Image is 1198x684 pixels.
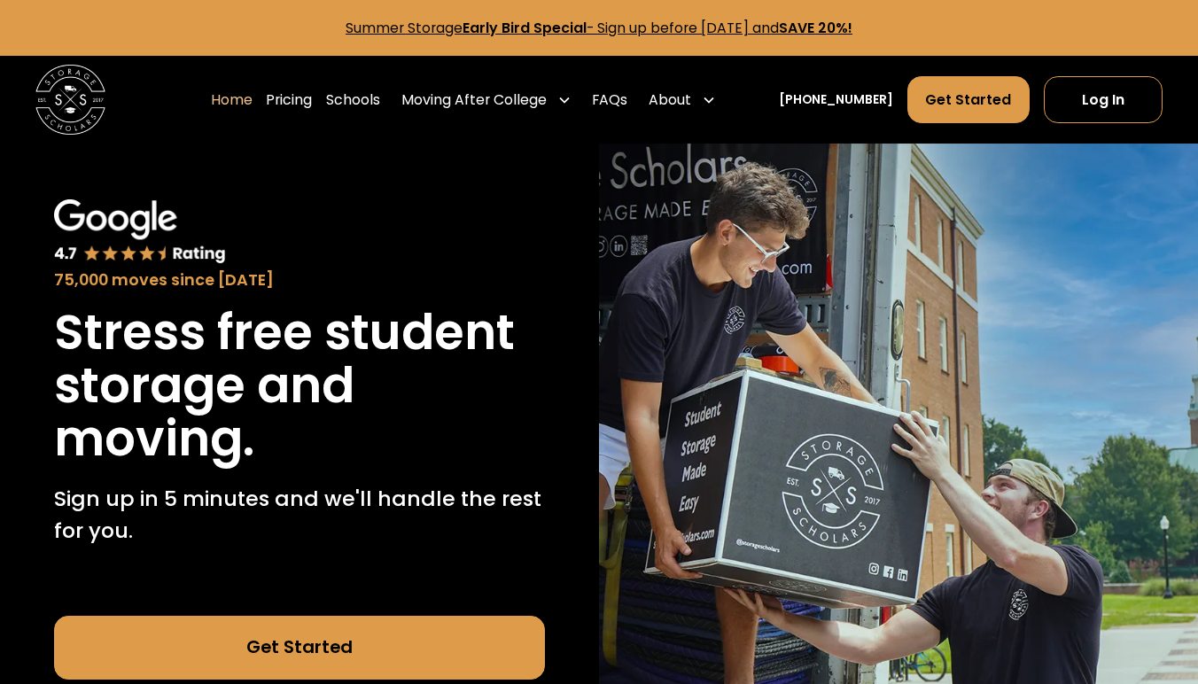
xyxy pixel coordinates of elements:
a: Get Started [907,76,1031,123]
img: Storage Scholars main logo [35,65,105,135]
strong: Early Bird Special [463,18,587,38]
h1: Stress free student storage and moving. [54,307,545,465]
div: Moving After College [394,75,578,124]
a: Log In [1044,76,1163,123]
a: FAQs [592,75,627,124]
p: Sign up in 5 minutes and we'll handle the rest for you. [54,483,545,546]
div: About [649,89,691,111]
a: Home [211,75,253,124]
a: Get Started [54,616,545,679]
div: Moving After College [401,89,547,111]
a: Schools [326,75,380,124]
img: Google 4.7 star rating [54,199,226,265]
div: About [642,75,722,124]
strong: SAVE 20%! [779,18,852,38]
a: [PHONE_NUMBER] [779,90,893,109]
a: Pricing [266,75,312,124]
div: 75,000 moves since [DATE] [54,268,545,292]
a: Summer StorageEarly Bird Special- Sign up before [DATE] andSAVE 20%! [346,18,852,38]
